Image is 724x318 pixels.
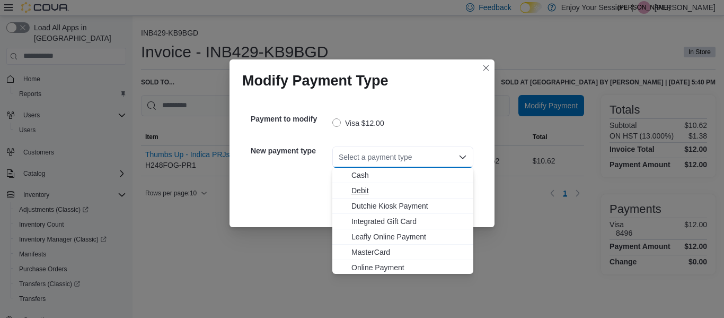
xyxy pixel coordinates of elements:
[332,168,473,276] div: Choose from the following options
[351,231,467,242] span: Leafly Online Payment
[242,72,389,89] h1: Modify Payment Type
[339,151,340,164] input: Accessible screen reader label
[251,140,330,161] h5: New payment type
[332,260,473,276] button: Online Payment
[332,214,473,229] button: Integrated Gift Card
[351,201,467,211] span: Dutchie Kiosk Payment
[351,170,467,181] span: Cash
[351,185,467,196] span: Debit
[332,117,384,130] label: Visa $12.00
[351,247,467,257] span: MasterCard
[332,168,473,183] button: Cash
[480,62,492,74] button: Closes this modal window
[351,216,467,227] span: Integrated Gift Card
[332,199,473,214] button: Dutchie Kiosk Payment
[332,229,473,245] button: Leafly Online Payment
[251,108,330,130] h5: Payment to modify
[351,262,467,273] span: Online Payment
[458,153,467,161] button: Close list of options
[332,245,473,260] button: MasterCard
[332,183,473,199] button: Debit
